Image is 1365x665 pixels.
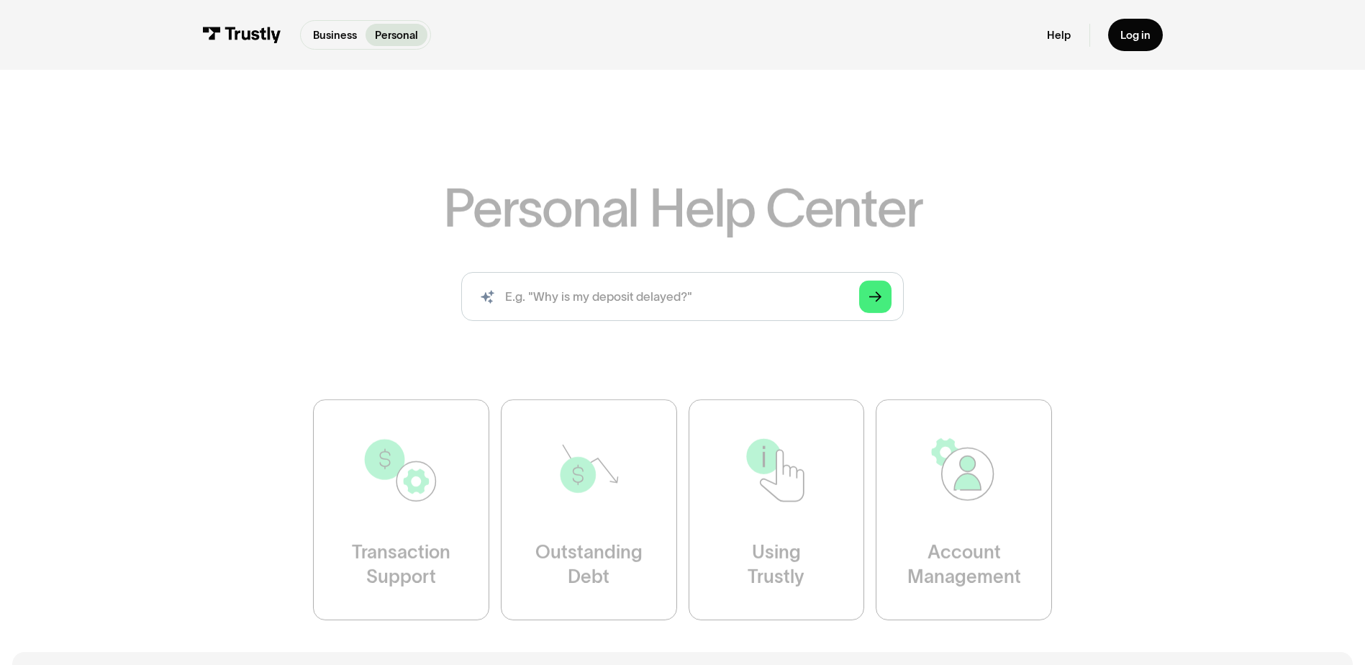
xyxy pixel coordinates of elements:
div: Account Management [907,540,1021,589]
div: Outstanding Debt [535,540,643,589]
a: OutstandingDebt [501,399,677,620]
a: AccountManagement [876,399,1052,620]
a: UsingTrustly [688,399,864,620]
div: Using Trustly [748,540,804,589]
a: Personal [366,24,427,46]
a: TransactionSupport [313,399,489,620]
a: Help [1047,28,1071,42]
h1: Personal Help Center [443,181,922,235]
div: Log in [1120,28,1151,42]
p: Business [313,27,357,43]
input: search [461,272,903,321]
div: Transaction Support [352,540,450,589]
a: Business [304,24,366,46]
p: Personal [375,27,418,43]
form: Search [461,272,903,321]
img: Trustly Logo [202,27,281,43]
a: Log in [1108,19,1163,51]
